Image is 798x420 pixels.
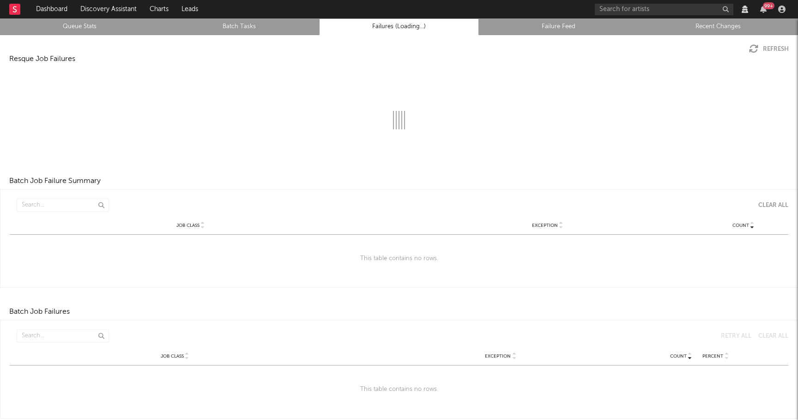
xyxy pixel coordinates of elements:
div: This table contains no rows. [10,235,788,283]
input: Search for artists [595,4,733,15]
div: This table contains no rows. [10,365,788,414]
div: Batch Job Failures [9,306,70,317]
button: Refresh [749,44,789,54]
span: Job Class [161,353,184,359]
a: Queue Stats [5,21,155,32]
a: Batch Tasks [165,21,314,32]
div: Clear All [758,333,788,339]
span: Count [670,353,687,359]
a: Failures (Loading...) [324,21,474,32]
button: Retry All [714,333,751,339]
input: Search... [17,199,109,212]
div: Batch Job Failure Summary [9,176,101,187]
span: Exception [485,353,511,359]
div: Resque Job Failures [9,54,75,65]
div: 99 + [763,2,774,9]
a: Recent Changes [643,21,793,32]
span: Count [732,223,749,228]
button: 99+ [760,6,767,13]
a: Failure Feed [484,21,634,32]
span: Percent [702,353,723,359]
button: Clear All [751,333,788,339]
div: Clear All [758,202,788,208]
span: Job Class [176,223,199,228]
input: Search... [17,329,109,342]
div: Retry All [721,333,751,339]
span: Exception [532,223,558,228]
button: Clear All [751,202,788,208]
